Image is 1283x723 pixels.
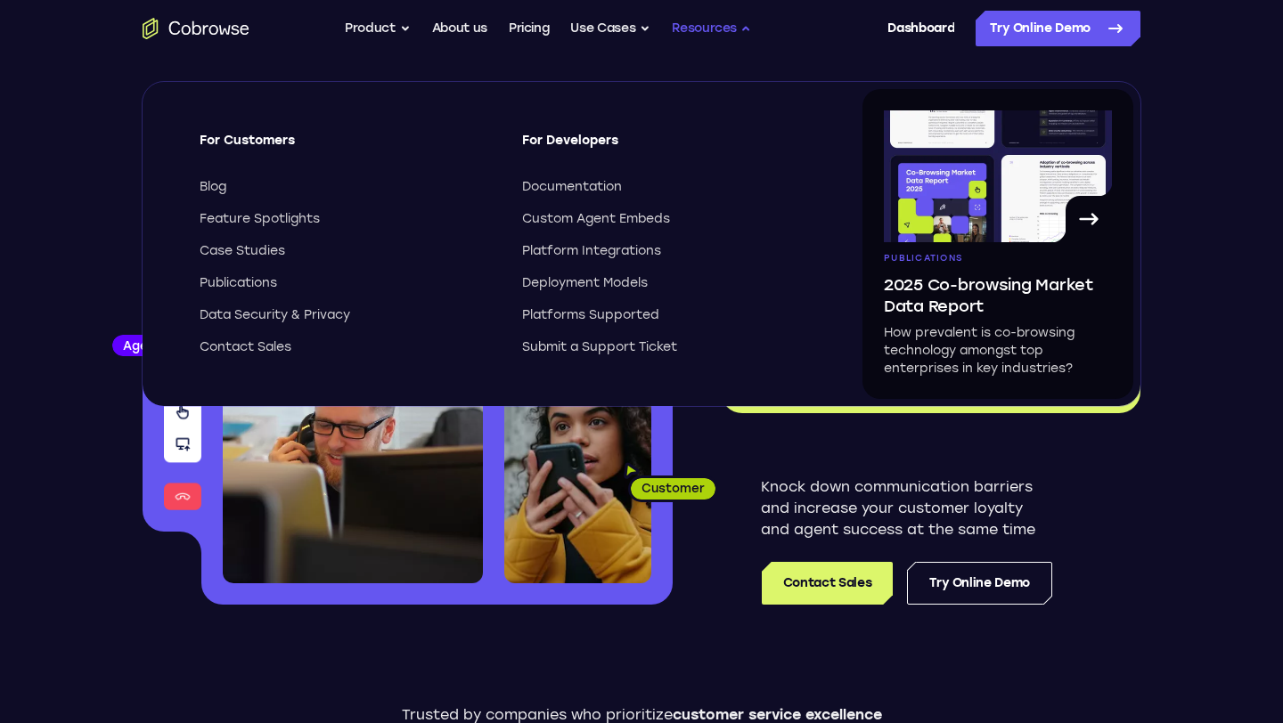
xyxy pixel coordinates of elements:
[884,110,1112,242] img: A page from the browsing market ebook
[200,210,320,228] span: Feature Spotlights
[522,178,813,196] a: Documentation
[884,324,1112,378] p: How prevalent is co-browsing technology amongst top enterprises in key industries?
[200,274,277,292] span: Publications
[200,132,490,164] span: For Customers
[522,242,661,260] span: Platform Integrations
[200,306,490,324] a: Data Security & Privacy
[345,11,411,46] button: Product
[504,372,651,583] img: A customer holding their phone
[522,338,813,356] a: Submit a Support Ticket
[884,253,962,264] span: Publications
[522,306,813,324] a: Platforms Supported
[200,210,490,228] a: Feature Spotlights
[522,242,813,260] a: Platform Integrations
[976,11,1140,46] a: Try Online Demo
[143,18,249,39] a: Go to the home page
[509,11,550,46] a: Pricing
[200,242,490,260] a: Case Studies
[200,178,226,196] span: Blog
[223,265,483,583] img: A customer support agent talking on the phone
[522,338,677,356] span: Submit a Support Ticket
[672,11,752,46] button: Resources
[761,476,1052,540] p: Knock down communication barriers and increase your customer loyalty and agent success at the sam...
[522,132,813,164] span: For Developers
[673,706,882,723] span: customer service excellence
[200,338,291,356] span: Contact Sales
[200,338,490,356] a: Contact Sales
[432,11,487,46] a: About us
[522,210,670,228] span: Custom Agent Embeds
[522,210,813,228] a: Custom Agent Embeds
[200,178,490,196] a: Blog
[887,11,954,46] a: Dashboard
[522,274,813,292] a: Deployment Models
[200,242,285,260] span: Case Studies
[522,178,622,196] span: Documentation
[200,306,350,324] span: Data Security & Privacy
[884,274,1112,317] span: 2025 Co-browsing Market Data Report
[570,11,650,46] button: Use Cases
[522,274,648,292] span: Deployment Models
[762,562,893,605] a: Contact Sales
[907,562,1052,605] a: Try Online Demo
[200,274,490,292] a: Publications
[522,306,659,324] span: Platforms Supported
